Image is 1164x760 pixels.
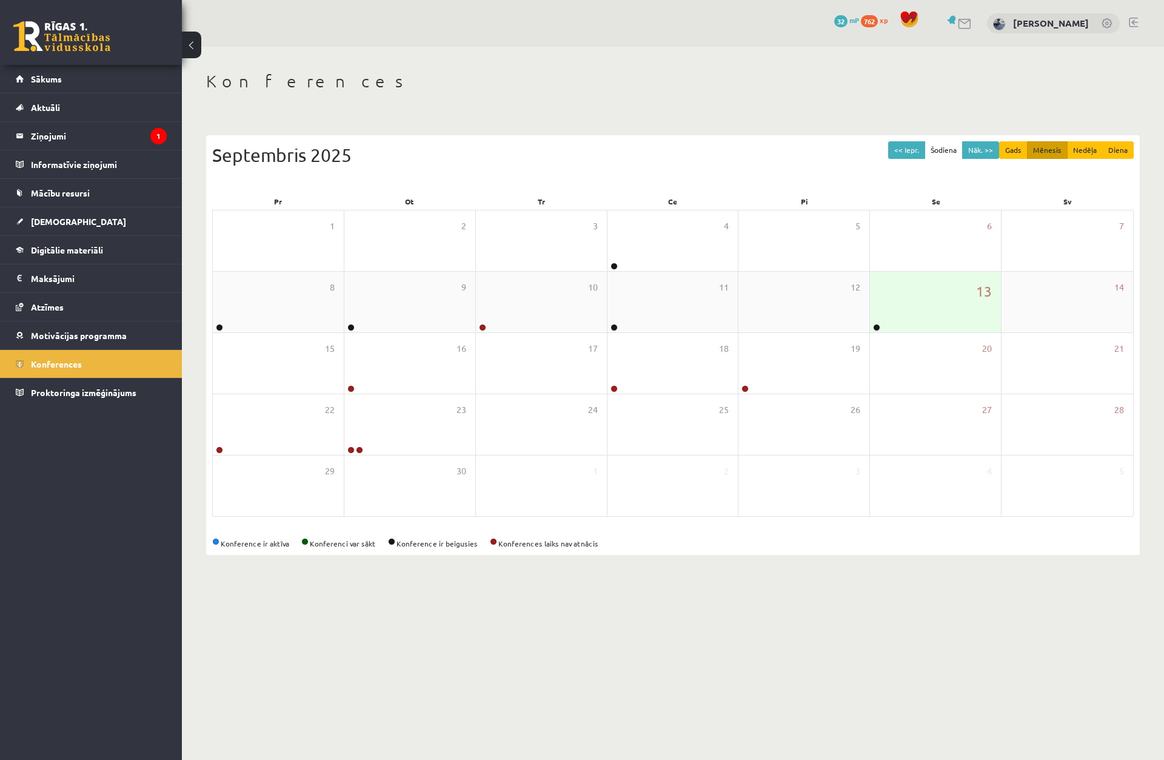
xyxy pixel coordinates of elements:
[834,15,848,27] span: 32
[31,244,103,255] span: Digitālie materiāli
[1114,403,1124,417] span: 28
[31,358,82,369] span: Konferences
[593,220,598,233] span: 3
[719,342,729,355] span: 18
[16,93,167,121] a: Aktuāli
[588,403,598,417] span: 24
[16,321,167,349] a: Motivācijas programma
[855,465,860,478] span: 3
[31,150,167,178] legend: Informatīvie ziņojumi
[16,65,167,93] a: Sākums
[461,220,466,233] span: 2
[861,15,894,25] a: 762 xp
[150,128,167,144] i: 1
[206,71,1140,92] h1: Konferences
[855,220,860,233] span: 5
[739,193,871,210] div: Pi
[31,387,136,398] span: Proktoringa izmēģinājums
[861,15,878,27] span: 762
[593,465,598,478] span: 1
[457,403,466,417] span: 23
[888,141,925,159] button: << Iepr.
[1013,17,1089,29] a: [PERSON_NAME]
[724,465,729,478] span: 2
[16,179,167,207] a: Mācību resursi
[1102,141,1134,159] button: Diena
[724,220,729,233] span: 4
[325,465,335,478] span: 29
[1027,141,1068,159] button: Mēnesis
[588,281,598,294] span: 10
[344,193,475,210] div: Ot
[16,207,167,235] a: [DEMOGRAPHIC_DATA]
[719,281,729,294] span: 11
[982,342,992,355] span: 20
[607,193,738,210] div: Ce
[871,193,1002,210] div: Se
[880,15,888,25] span: xp
[1067,141,1103,159] button: Nedēļa
[1119,465,1124,478] span: 5
[1114,342,1124,355] span: 21
[849,15,859,25] span: mP
[330,220,335,233] span: 1
[982,403,992,417] span: 27
[987,220,992,233] span: 6
[999,141,1028,159] button: Gads
[325,403,335,417] span: 22
[31,301,64,312] span: Atzīmes
[31,216,126,227] span: [DEMOGRAPHIC_DATA]
[16,264,167,292] a: Maksājumi
[987,465,992,478] span: 4
[31,73,62,84] span: Sākums
[475,193,607,210] div: Tr
[993,18,1005,30] img: Endijs Laizāns
[851,281,860,294] span: 12
[212,538,1134,549] div: Konference ir aktīva Konferenci var sākt Konference ir beigusies Konferences laiks nav atnācis
[976,281,992,301] span: 13
[457,342,466,355] span: 16
[719,403,729,417] span: 25
[461,281,466,294] span: 9
[588,342,598,355] span: 17
[16,350,167,378] a: Konferences
[851,342,860,355] span: 19
[31,264,167,292] legend: Maksājumi
[16,150,167,178] a: Informatīvie ziņojumi
[325,342,335,355] span: 15
[31,187,90,198] span: Mācību resursi
[31,122,167,150] legend: Ziņojumi
[851,403,860,417] span: 26
[330,281,335,294] span: 8
[16,293,167,321] a: Atzīmes
[962,141,999,159] button: Nāk. >>
[834,15,859,25] a: 32 mP
[1002,193,1134,210] div: Sv
[16,236,167,264] a: Digitālie materiāli
[925,141,963,159] button: Šodiena
[1114,281,1124,294] span: 14
[212,193,344,210] div: Pr
[16,378,167,406] a: Proktoringa izmēģinājums
[31,102,60,113] span: Aktuāli
[212,141,1134,169] div: Septembris 2025
[31,330,127,341] span: Motivācijas programma
[16,122,167,150] a: Ziņojumi1
[457,465,466,478] span: 30
[13,21,110,52] a: Rīgas 1. Tālmācības vidusskola
[1119,220,1124,233] span: 7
